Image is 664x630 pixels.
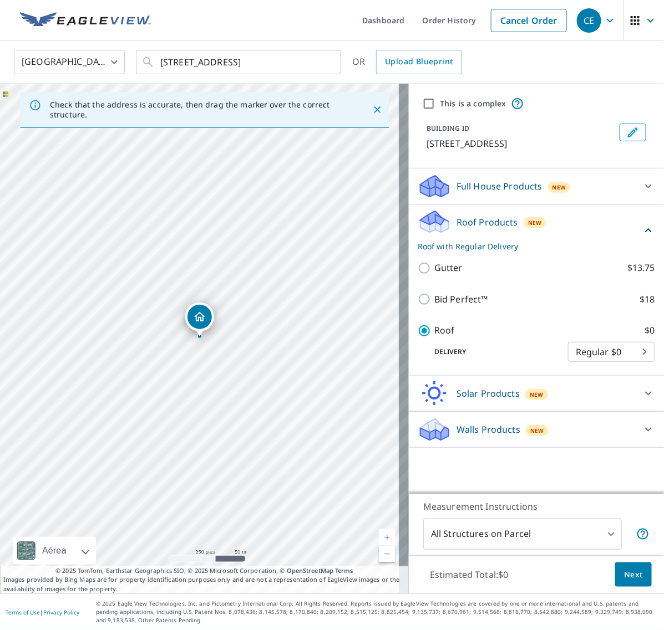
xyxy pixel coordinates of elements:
label: This is a complex [440,98,506,109]
p: Bid Perfect™ [434,293,488,306]
img: EV Logo [20,12,151,29]
span: © 2025 TomTom, Earthstar Geographics SIO, © 2025 Microsoft Corporation, © [55,566,353,576]
div: Full House ProductsNew [418,173,655,199]
a: Privacy Policy [43,608,79,616]
a: Terms [335,566,353,575]
div: Roof ProductsNewRoof with Regular Delivery [418,209,655,252]
span: New [530,390,544,399]
p: © 2025 Eagle View Technologies, Inc. and Pictometry International Corp. All Rights Reserved. Repo... [96,600,658,624]
div: Solar ProductsNew [418,380,655,407]
span: Your report will include each building or structure inside the parcel boundary. In some cases, du... [636,527,650,541]
span: Next [624,568,643,582]
button: Next [615,562,652,587]
div: Regular $0 [568,336,655,367]
p: [STREET_ADDRESS] [427,137,615,150]
div: Aérea [39,537,70,565]
p: | [6,609,79,616]
p: Estimated Total: $0 [421,562,518,587]
p: Walls Products [457,423,520,436]
p: Measurement Instructions [423,500,650,513]
span: New [553,183,566,192]
a: Cancel Order [491,9,567,32]
p: Full House Products [457,180,543,193]
div: All Structures on Parcel [423,519,622,550]
div: Walls ProductsNew [418,416,655,443]
button: Edit building 1 [620,124,646,141]
p: $18 [640,293,655,306]
p: Solar Products [457,387,520,400]
a: OpenStreetMap [287,566,333,575]
p: Delivery [418,347,568,357]
div: CE [577,8,601,33]
span: New [528,218,542,227]
a: Nivel actual 17, ampliar [379,529,396,546]
div: [GEOGRAPHIC_DATA] [14,47,125,78]
p: Gutter [434,261,463,275]
div: Aérea [13,537,96,565]
div: Dropped pin, building 1, Residential property, 78 Green Ave Aberdeen, MD 21001 [185,303,214,337]
span: New [530,426,544,435]
p: BUILDING ID [427,124,469,133]
div: OR [352,50,462,74]
a: Terms of Use [6,608,40,616]
p: Roof Products [457,216,518,229]
input: Search by address or latitude-longitude [160,47,318,78]
p: $0 [645,324,655,337]
span: Upload Blueprint [385,55,453,69]
p: Roof with Regular Delivery [418,240,642,252]
p: Check that the address is accurate, then drag the marker over the correct structure. [50,100,352,120]
p: $13.75 [627,261,655,275]
a: Upload Blueprint [376,50,462,74]
button: Close [370,103,384,117]
p: Roof [434,324,455,337]
a: Nivel actual 17, alejar [379,546,396,562]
